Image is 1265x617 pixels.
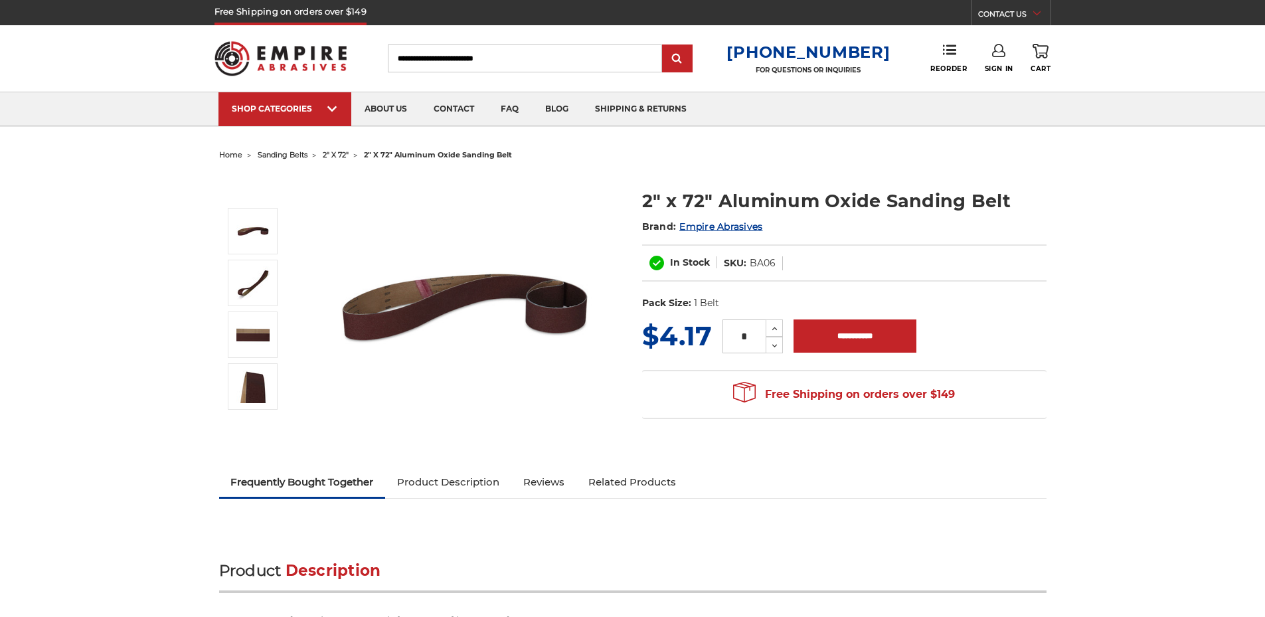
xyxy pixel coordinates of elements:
[1031,64,1051,73] span: Cart
[642,188,1047,214] h1: 2" x 72" Aluminum Oxide Sanding Belt
[576,468,688,497] a: Related Products
[236,266,270,300] img: 2" x 72" Aluminum Oxide Sanding Belt
[532,92,582,126] a: blog
[642,220,677,232] span: Brand:
[236,370,270,403] img: 2" x 72" - Aluminum Oxide Sanding Belt
[978,7,1051,25] a: CONTACT US
[726,66,890,74] p: FOR QUESTIONS OR INQUIRIES
[219,561,282,580] span: Product
[726,43,890,62] a: [PHONE_NUMBER]
[420,92,487,126] a: contact
[286,561,381,580] span: Description
[724,256,746,270] dt: SKU:
[582,92,700,126] a: shipping & returns
[750,256,776,270] dd: BA06
[642,296,691,310] dt: Pack Size:
[236,215,270,248] img: 2" x 72" Aluminum Oxide Pipe Sanding Belt
[214,33,347,84] img: Empire Abrasives
[985,64,1013,73] span: Sign In
[323,150,349,159] a: 2" x 72"
[694,296,719,310] dd: 1 Belt
[258,150,307,159] a: sanding belts
[364,150,512,159] span: 2" x 72" aluminum oxide sanding belt
[511,468,576,497] a: Reviews
[219,150,242,159] a: home
[219,468,386,497] a: Frequently Bought Together
[236,318,270,351] img: 2" x 72" AOX Sanding Belt
[351,92,420,126] a: about us
[930,44,967,72] a: Reorder
[1031,44,1051,73] a: Cart
[385,468,511,497] a: Product Description
[487,92,532,126] a: faq
[232,104,338,114] div: SHOP CATEGORIES
[733,381,955,408] span: Free Shipping on orders over $149
[333,174,598,440] img: 2" x 72" Aluminum Oxide Pipe Sanding Belt
[664,46,691,72] input: Submit
[642,319,712,352] span: $4.17
[679,220,762,232] a: Empire Abrasives
[930,64,967,73] span: Reorder
[670,256,710,268] span: In Stock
